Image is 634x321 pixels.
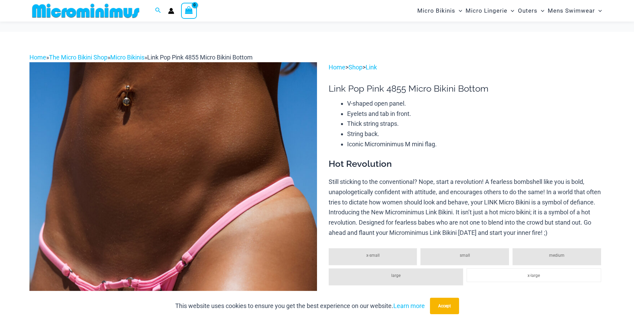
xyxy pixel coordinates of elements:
[49,54,107,61] a: The Micro Bikini Shop
[595,2,602,19] span: Menu Toggle
[329,177,605,238] p: Still sticking to the conventional? Nope, start a revolution! A fearless bombshell like you is bo...
[430,298,459,314] button: Accept
[549,253,565,258] span: medium
[147,54,253,61] span: Link Pop Pink 4855 Micro Bikini Bottom
[415,1,605,21] nav: Site Navigation
[455,2,462,19] span: Menu Toggle
[168,8,174,14] a: Account icon link
[348,64,363,71] a: Shop
[347,129,605,139] li: String back.
[347,98,605,109] li: V-shaped open panel.
[29,3,142,18] img: MM SHOP LOGO FLAT
[329,64,345,71] a: Home
[155,6,161,15] a: Search icon link
[464,2,516,19] a: Micro LingerieMenu ToggleMenu Toggle
[460,253,470,258] span: small
[537,2,544,19] span: Menu Toggle
[329,83,605,94] h1: Link Pop Pink 4855 Micro Bikini Bottom
[181,3,197,18] a: View Shopping Cart, empty
[366,64,377,71] a: Link
[110,54,144,61] a: Micro Bikinis
[417,2,455,19] span: Micro Bikinis
[507,2,514,19] span: Menu Toggle
[546,2,604,19] a: Mens SwimwearMenu ToggleMenu Toggle
[329,158,605,170] h3: Hot Revolution
[347,109,605,119] li: Eyelets and tab in front.
[391,273,401,278] span: large
[420,248,509,265] li: small
[29,54,46,61] a: Home
[467,268,601,282] li: x-large
[329,248,417,265] li: x-small
[528,273,540,278] span: x-large
[175,301,425,311] p: This website uses cookies to ensure you get the best experience on our website.
[347,139,605,149] li: Iconic Microminimus M mini flag.
[347,119,605,129] li: Thick string straps.
[416,2,464,19] a: Micro BikinisMenu ToggleMenu Toggle
[518,2,537,19] span: Outers
[548,2,595,19] span: Mens Swimwear
[516,2,546,19] a: OutersMenu ToggleMenu Toggle
[466,2,507,19] span: Micro Lingerie
[393,302,425,309] a: Learn more
[29,54,253,61] span: » » »
[366,253,380,258] span: x-small
[329,268,463,285] li: large
[512,248,601,265] li: medium
[329,62,605,72] p: > >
